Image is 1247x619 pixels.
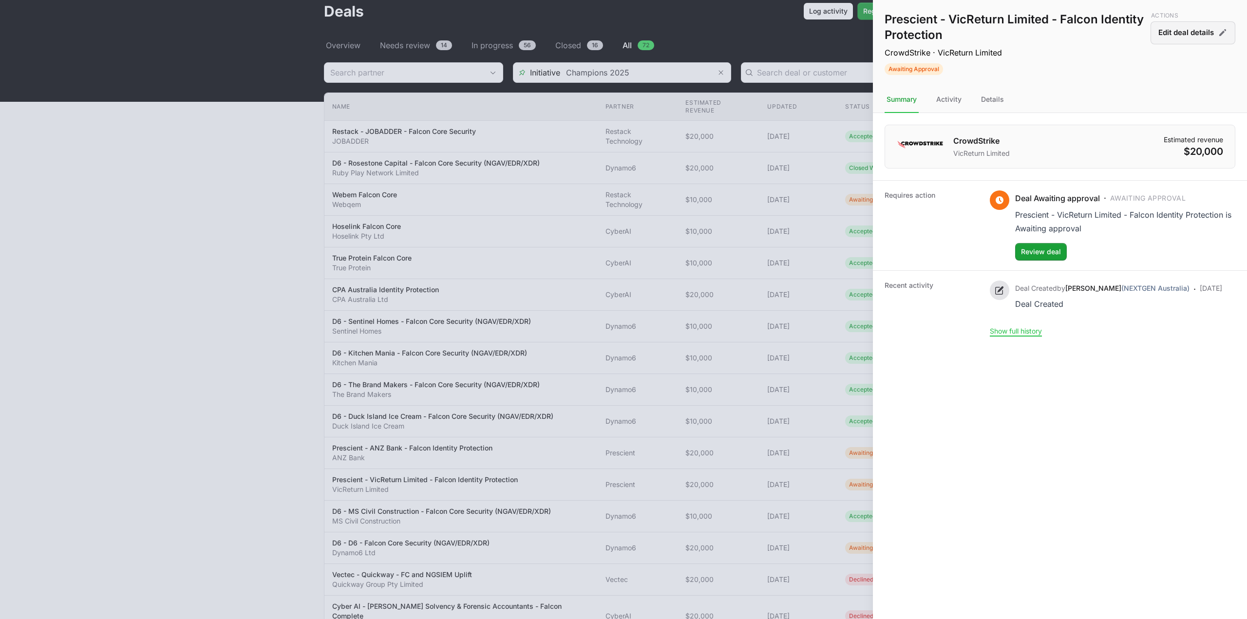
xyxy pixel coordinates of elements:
[934,87,964,113] div: Activity
[885,190,978,261] dt: Requires action
[1015,243,1067,261] button: Review deal
[1121,284,1190,292] span: (NEXTGEN Australia)
[953,149,1010,158] p: VicReturn Limited
[1151,12,1235,19] p: Actions
[990,327,1042,336] button: Show full history
[1164,145,1223,158] dd: $20,000
[1015,192,1235,204] p: ·
[1151,12,1235,75] div: Deal actions
[885,12,1147,43] h1: Prescient - VicReturn Limited - Falcon Identity Protection
[1151,21,1235,44] button: Edit deal details
[1021,246,1061,258] span: Review deal
[1015,192,1100,204] span: Deal Awaiting approval
[1110,193,1186,203] span: Awaiting Approval
[1015,208,1235,235] div: Prescient - VicReturn Limited - Falcon Identity Protection is Awaiting approval
[1200,284,1222,292] time: [DATE]
[885,281,978,336] dt: Recent activity
[1193,282,1196,311] span: ·
[885,87,919,113] div: Summary
[1015,297,1190,311] div: Deal Created
[873,87,1247,113] nav: Tabs
[897,135,944,154] img: CrowdStrike
[953,135,1010,147] h1: CrowdStrike
[979,87,1006,113] div: Details
[990,281,1222,326] ul: Activity history timeline
[885,47,1147,58] p: CrowdStrike · VicReturn Limited
[1015,283,1190,293] p: by
[1065,284,1190,292] a: [PERSON_NAME](NEXTGEN Australia)
[1164,135,1223,145] dt: Estimated revenue
[1015,284,1057,292] span: Deal Created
